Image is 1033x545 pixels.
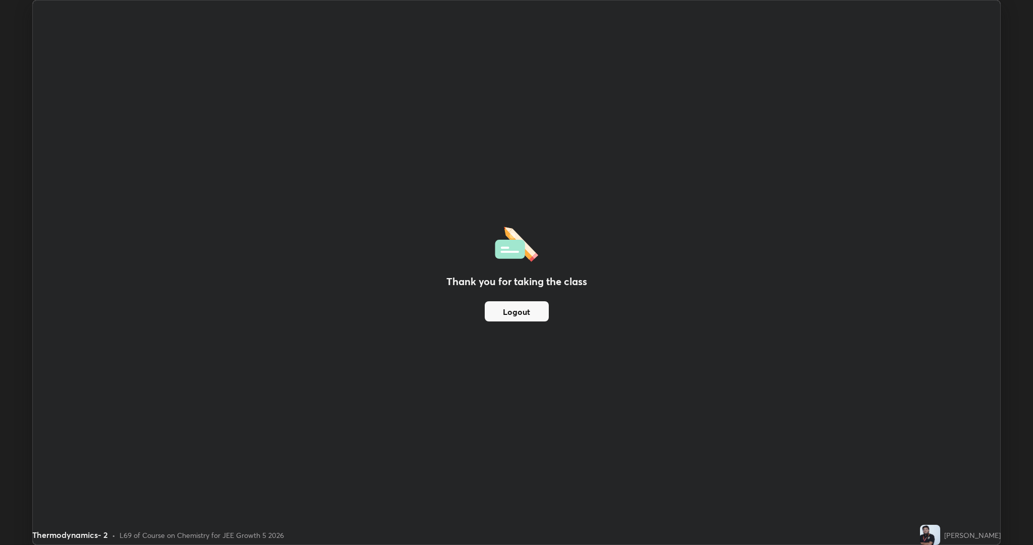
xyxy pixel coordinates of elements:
[485,301,549,321] button: Logout
[446,274,587,289] h2: Thank you for taking the class
[944,530,1001,540] div: [PERSON_NAME]
[120,530,284,540] div: L69 of Course on Chemistry for JEE Growth 5 2026
[920,525,940,545] img: f52693902ea24fad8798545285471255.jpg
[495,224,538,262] img: offlineFeedback.1438e8b3.svg
[112,530,116,540] div: •
[32,529,108,541] div: Thermodynamics- 2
